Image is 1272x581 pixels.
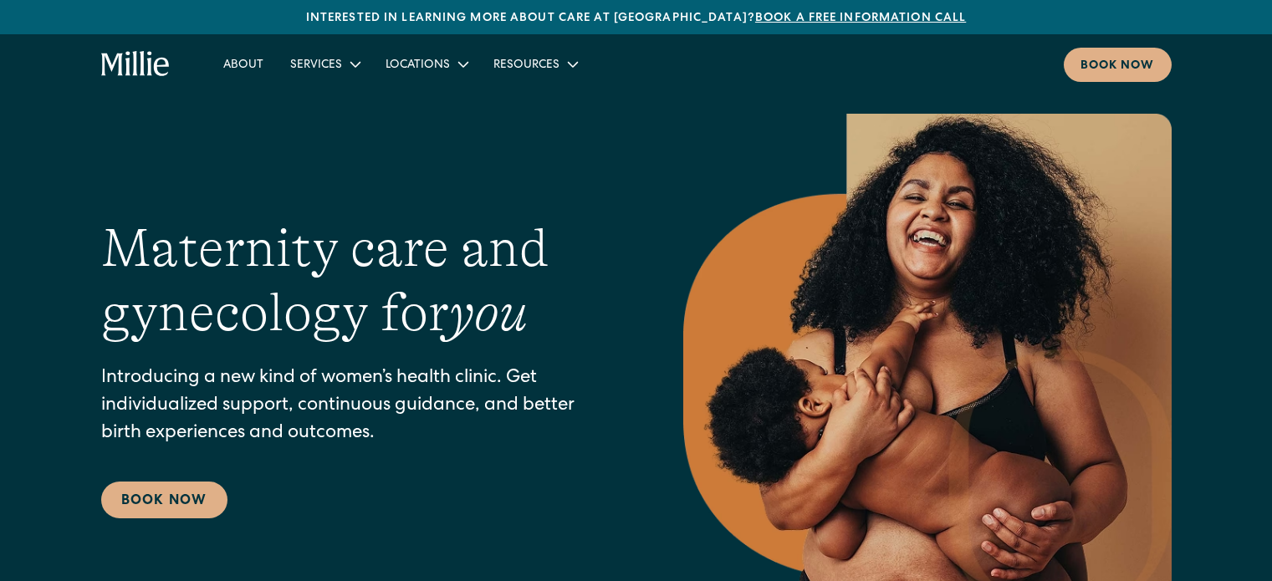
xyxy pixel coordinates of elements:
[210,50,277,78] a: About
[372,50,480,78] div: Locations
[493,57,559,74] div: Resources
[1080,58,1155,75] div: Book now
[480,50,590,78] div: Resources
[755,13,966,24] a: Book a free information call
[277,50,372,78] div: Services
[449,283,528,343] em: you
[1064,48,1172,82] a: Book now
[101,482,227,518] a: Book Now
[101,217,616,345] h1: Maternity care and gynecology for
[101,365,616,448] p: Introducing a new kind of women’s health clinic. Get individualized support, continuous guidance,...
[386,57,450,74] div: Locations
[290,57,342,74] div: Services
[101,51,171,78] a: home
